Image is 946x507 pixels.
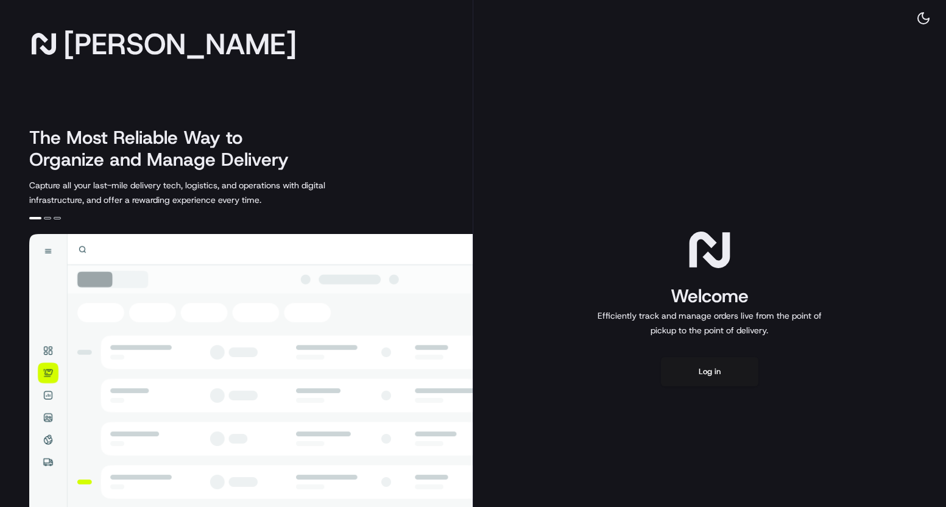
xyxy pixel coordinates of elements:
button: Log in [661,357,758,386]
h2: The Most Reliable Way to Organize and Manage Delivery [29,127,302,171]
p: Efficiently track and manage orders live from the point of pickup to the point of delivery. [593,308,827,338]
span: [PERSON_NAME] [63,32,297,56]
h1: Welcome [593,284,827,308]
p: Capture all your last-mile delivery tech, logistics, and operations with digital infrastructure, ... [29,178,380,207]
